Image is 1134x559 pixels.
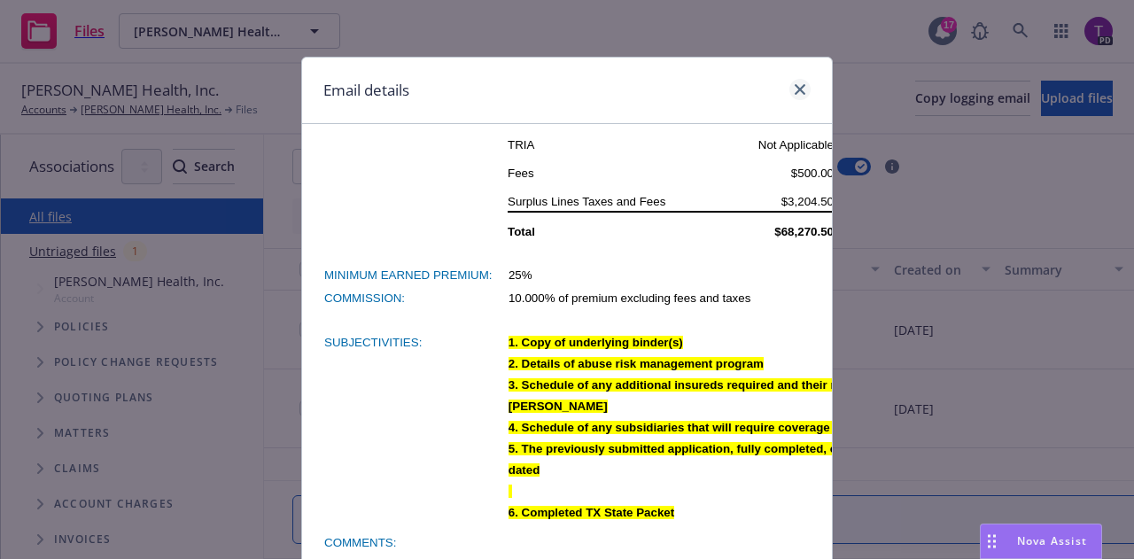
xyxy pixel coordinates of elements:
[323,79,409,102] h1: Email details
[508,167,534,180] span: Fees
[774,225,834,238] span: $68,270.50
[1017,533,1087,548] span: Nova Assist
[324,536,396,549] span: COMMENTS:
[509,442,946,477] span: 5. The previously submitted application, fully completed, currently signed and dated
[509,506,674,519] span: 6. Completed TX State Packet
[508,225,535,238] span: Total
[508,195,665,208] span: Surplus Lines Taxes and Fees
[980,524,1102,559] button: Nova Assist
[509,336,683,349] span: 1. Copy of underlying binder(s)
[791,167,834,180] span: $500.00
[981,524,1003,558] div: Drag to move
[758,138,834,151] span: Not Applicable
[509,357,764,370] span: 2. Details of abuse risk management program
[781,195,834,208] span: $3,204.50
[789,79,811,100] a: close
[509,378,912,413] span: 3. Schedule of any additional insureds required and their relationship to [PERSON_NAME]
[324,268,493,282] span: MINIMUM EARNED PREMIUM:
[509,268,532,282] span: 25%
[508,138,534,151] span: TRIA
[509,291,750,305] span: 10.000% of premium excluding fees and taxes
[324,336,422,349] span: SUBJECTIVITIES:
[324,291,405,305] span: COMMISSION:
[509,421,925,434] span: 4. Schedule of any subsidiaries that will require coverage under the policy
